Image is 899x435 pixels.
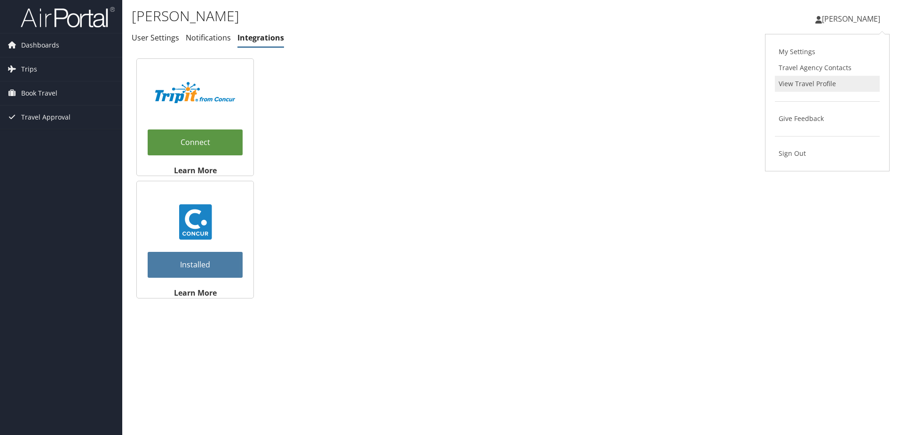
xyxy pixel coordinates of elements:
[178,204,213,240] img: concur_23.png
[775,44,880,60] a: My Settings
[21,33,59,57] span: Dashboards
[775,76,880,92] a: View Travel Profile
[174,288,217,298] strong: Learn More
[237,32,284,43] a: Integrations
[132,32,179,43] a: User Settings
[822,14,880,24] span: [PERSON_NAME]
[148,252,243,278] a: Installed
[148,129,243,155] a: Connect
[775,145,880,161] a: Sign Out
[775,60,880,76] a: Travel Agency Contacts
[815,5,890,33] a: [PERSON_NAME]
[186,32,231,43] a: Notifications
[174,165,217,176] strong: Learn More
[132,6,637,26] h1: [PERSON_NAME]
[21,81,57,105] span: Book Travel
[21,105,71,129] span: Travel Approval
[775,111,880,127] a: Give Feedback
[21,57,37,81] span: Trips
[155,82,235,103] img: TripIt_Logo_Color_SOHP.png
[21,6,115,28] img: airportal-logo.png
